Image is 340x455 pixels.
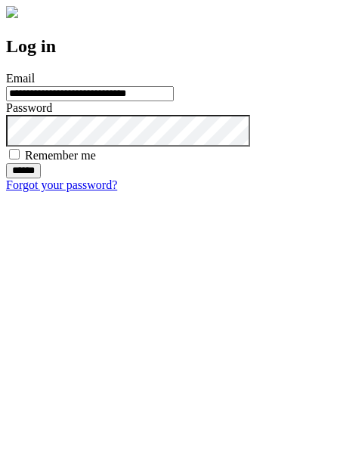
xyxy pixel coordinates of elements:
[25,149,96,162] label: Remember me
[6,36,334,57] h2: Log in
[6,72,35,85] label: Email
[6,178,117,191] a: Forgot your password?
[6,6,18,18] img: logo-4e3dc11c47720685a147b03b5a06dd966a58ff35d612b21f08c02c0306f2b779.png
[6,101,52,114] label: Password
